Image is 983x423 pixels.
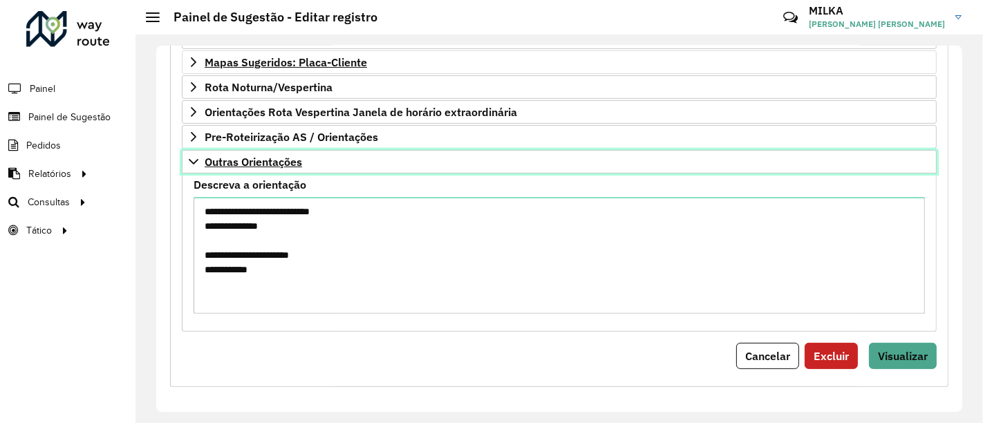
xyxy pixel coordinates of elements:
[182,75,937,99] a: Rota Noturna/Vespertina
[28,195,70,209] span: Consultas
[205,106,517,117] span: Orientações Rota Vespertina Janela de horário extraordinária
[205,131,378,142] span: Pre-Roteirização AS / Orientações
[809,4,945,17] h3: MILKA
[182,173,937,332] div: Outras Orientações
[26,223,52,238] span: Tático
[805,343,858,369] button: Excluir
[26,138,61,153] span: Pedidos
[878,349,928,363] span: Visualizar
[182,125,937,149] a: Pre-Roteirização AS / Orientações
[745,349,790,363] span: Cancelar
[30,82,55,96] span: Painel
[205,82,333,93] span: Rota Noturna/Vespertina
[182,50,937,74] a: Mapas Sugeridos: Placa-Cliente
[194,176,306,193] label: Descreva a orientação
[28,167,71,181] span: Relatórios
[809,18,945,30] span: [PERSON_NAME] [PERSON_NAME]
[160,10,377,25] h2: Painel de Sugestão - Editar registro
[736,343,799,369] button: Cancelar
[182,100,937,124] a: Orientações Rota Vespertina Janela de horário extraordinária
[182,150,937,173] a: Outras Orientações
[205,156,302,167] span: Outras Orientações
[776,3,805,32] a: Contato Rápido
[869,343,937,369] button: Visualizar
[205,57,367,68] span: Mapas Sugeridos: Placa-Cliente
[28,110,111,124] span: Painel de Sugestão
[814,349,849,363] span: Excluir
